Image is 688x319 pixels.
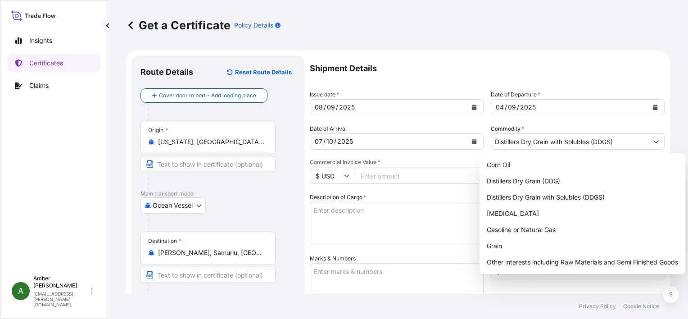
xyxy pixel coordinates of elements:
button: Show suggestions [648,133,664,150]
div: year, [519,102,537,113]
input: Text to appear on certificate [140,267,276,283]
span: Ocean Vessel [153,201,193,210]
label: Marks & Numbers [310,254,356,263]
p: Amber [PERSON_NAME] [33,275,89,289]
p: [EMAIL_ADDRESS][PERSON_NAME][DOMAIN_NAME] [33,291,89,307]
div: / [505,102,507,113]
p: Main transport mode [140,190,295,197]
button: Calendar [648,100,662,114]
div: / [334,136,336,147]
div: / [323,136,326,147]
a: Certificates [8,54,100,72]
a: Privacy Policy [579,303,616,310]
div: Distillers Dry Grain with Solubles (DDGS) [483,189,682,205]
span: Commercial Invoice Value [310,159,484,166]
button: Select transport [140,197,206,214]
input: Origin [158,137,264,146]
button: Reset Route Details [222,65,295,79]
div: year, [336,136,354,147]
p: Certificates [29,59,63,68]
input: Enter amount [355,168,484,184]
div: Gasoline or Natural Gas [483,222,682,238]
div: day, [314,136,323,147]
span: Cover door to port - Add loading place [159,91,256,100]
button: Calendar [467,100,481,114]
div: Corn Oil [483,157,682,173]
span: Issue date [310,90,339,99]
input: Destination [158,248,264,257]
p: Claims [29,81,49,90]
div: month, [507,102,517,113]
div: Distillers Dry Grain (DDG) [483,173,682,189]
div: / [517,102,519,113]
div: day, [314,102,324,113]
div: Other interests including Raw Materials and Semi Finished Goods [483,254,682,270]
span: A [18,287,23,296]
div: Suggestions [483,157,682,270]
button: Calendar [467,134,481,149]
div: Grain [483,238,682,254]
div: [MEDICAL_DATA] [483,205,682,222]
p: Policy Details [234,21,273,30]
input: Text to appear on certificate [140,156,276,172]
div: / [336,102,338,113]
p: Route Details [140,67,193,77]
a: Cookie Notice [623,303,659,310]
div: Origin [148,127,168,134]
div: month, [326,136,334,147]
p: Insights [29,36,52,45]
p: Get a Certificate [126,18,231,32]
div: month, [326,102,336,113]
span: Date of Arrival [310,124,347,133]
div: Destination [148,237,181,245]
label: Description of Cargo [310,193,366,202]
div: year, [338,102,356,113]
div: day, [495,102,505,113]
div: / [324,102,326,113]
button: Cover door to port - Add loading place [140,88,267,103]
p: Shipment Details [310,56,665,81]
input: Type to search commodity [491,133,648,150]
label: Commodity [491,124,524,133]
p: Reset Route Details [235,68,292,77]
span: Date of Departure [491,90,540,99]
a: Insights [8,32,100,50]
a: Claims [8,77,100,95]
